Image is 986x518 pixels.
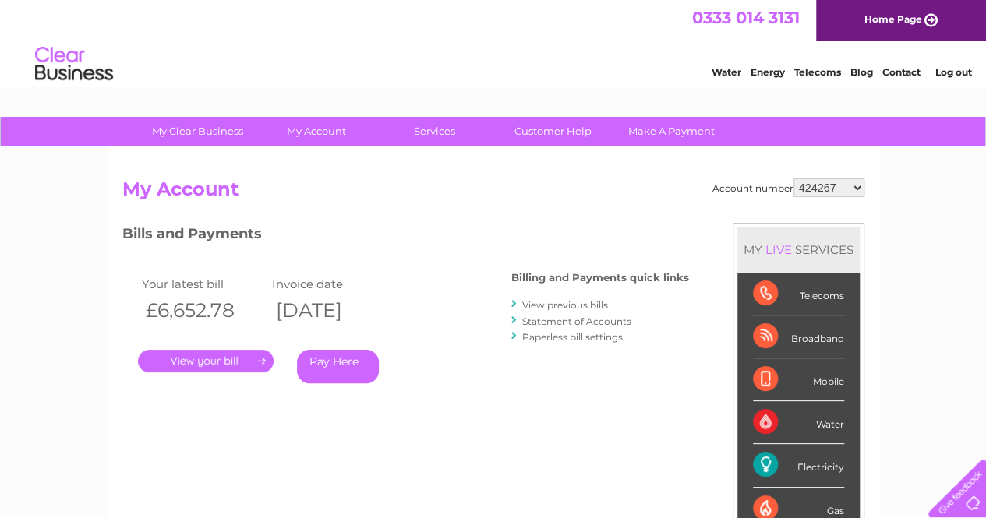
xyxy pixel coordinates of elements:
[522,315,631,327] a: Statement of Accounts
[882,66,921,78] a: Contact
[138,273,269,294] td: Your latest bill
[762,242,795,257] div: LIVE
[935,66,971,78] a: Log out
[268,294,399,326] th: [DATE]
[753,315,844,358] div: Broadband
[122,178,864,208] h2: My Account
[712,66,741,78] a: Water
[138,350,274,372] a: .
[511,272,689,284] h4: Billing and Payments quick links
[794,66,841,78] a: Telecoms
[712,178,864,197] div: Account number
[122,223,689,250] h3: Bills and Payments
[297,350,379,383] a: Pay Here
[850,66,873,78] a: Blog
[125,9,862,76] div: Clear Business is a trading name of Verastar Limited (registered in [GEOGRAPHIC_DATA] No. 3667643...
[489,117,617,146] a: Customer Help
[370,117,499,146] a: Services
[268,273,399,294] td: Invoice date
[522,331,623,343] a: Paperless bill settings
[753,273,844,315] div: Telecoms
[692,8,800,27] a: 0333 014 3131
[607,117,736,146] a: Make A Payment
[133,117,262,146] a: My Clear Business
[252,117,380,146] a: My Account
[753,444,844,487] div: Electricity
[737,227,860,272] div: MY SERVICES
[522,299,608,311] a: View previous bills
[34,41,114,88] img: logo.png
[753,401,844,444] div: Water
[753,358,844,401] div: Mobile
[138,294,269,326] th: £6,652.78
[751,66,785,78] a: Energy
